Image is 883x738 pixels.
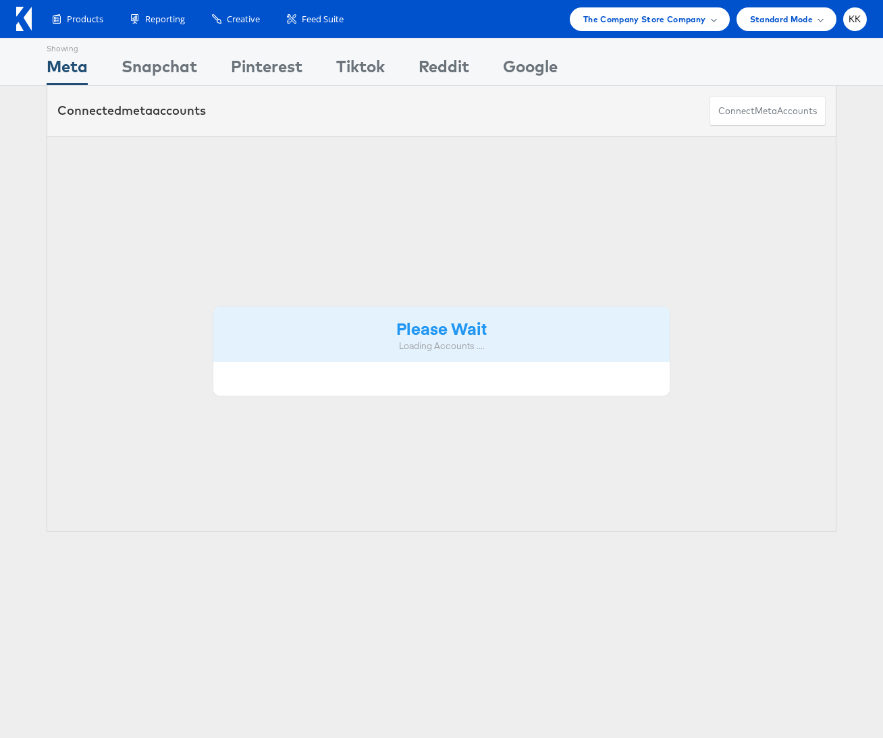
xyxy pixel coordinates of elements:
span: Feed Suite [302,13,344,26]
button: ConnectmetaAccounts [710,96,826,126]
span: Reporting [145,13,185,26]
div: Snapchat [122,55,197,85]
div: Connected accounts [57,102,206,120]
span: The Company Store Company [583,12,706,26]
div: Showing [47,38,88,55]
div: Tiktok [336,55,385,85]
span: Products [67,13,103,26]
span: meta [122,103,153,118]
span: meta [755,105,777,117]
span: KK [849,15,861,24]
div: Loading Accounts .... [223,340,660,352]
div: Reddit [419,55,469,85]
div: Meta [47,55,88,85]
span: Standard Mode [750,12,813,26]
div: Pinterest [231,55,302,85]
strong: Please Wait [396,317,487,339]
span: Creative [227,13,260,26]
div: Google [503,55,558,85]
